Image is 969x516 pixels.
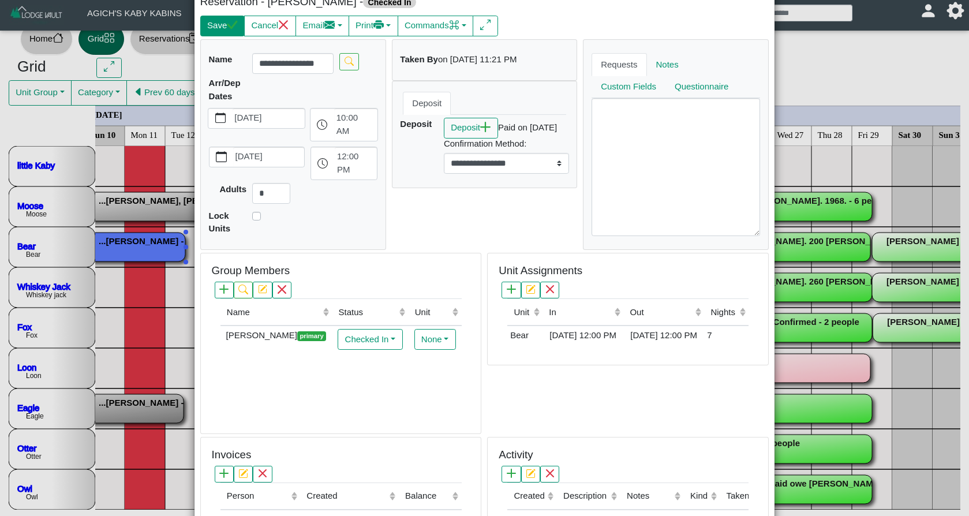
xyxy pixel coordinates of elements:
[278,20,289,31] svg: x
[297,331,326,341] span: primary
[335,147,377,180] label: 12:00 PM
[414,329,456,350] button: None
[253,282,272,298] button: pencil square
[498,122,557,132] i: Paid on [DATE]
[545,469,555,478] svg: x
[317,119,328,130] svg: clock
[209,147,233,167] button: calendar
[540,282,559,298] button: x
[438,54,517,64] i: on [DATE] 11:21 PM
[444,139,569,149] h6: Confirmation Method:
[209,78,241,101] b: Arr/Dep Dates
[272,282,291,298] button: x
[339,53,358,70] button: search
[449,20,460,31] svg: command
[219,469,229,478] svg: plus
[215,113,226,124] svg: calendar
[317,158,328,169] svg: clock
[626,329,701,342] div: [DATE] 12:00 PM
[238,469,248,478] svg: pencil square
[507,326,543,345] td: Bear
[630,306,692,319] div: Out
[521,282,540,298] button: pencil square
[710,306,736,319] div: Nights
[216,151,227,162] svg: calendar
[403,92,451,115] a: Deposit
[507,285,516,294] svg: plus
[233,147,304,167] label: [DATE]
[726,489,791,503] div: Taken By
[627,489,672,503] div: Notes
[295,16,349,36] button: Emailenvelope fill
[227,306,320,319] div: Name
[311,147,335,180] button: clock
[258,469,267,478] svg: x
[277,285,286,294] svg: x
[215,466,234,483] button: plus
[398,16,474,36] button: Commandscommand
[306,489,387,503] div: Created
[499,448,533,462] h5: Activity
[334,109,377,141] label: 10:00 AM
[499,264,582,278] h5: Unit Assignments
[227,489,288,503] div: Person
[209,54,233,64] b: Name
[563,489,608,503] div: Description
[405,489,450,503] div: Balance
[545,329,620,342] div: [DATE] 12:00 PM
[647,53,688,76] a: Notes
[345,57,354,66] svg: search
[592,53,646,76] a: Requests
[208,109,232,128] button: calendar
[665,76,738,99] a: Questionnaire
[234,466,253,483] button: pencil square
[219,184,246,194] b: Adults
[373,20,384,31] svg: printer fill
[592,76,665,99] a: Custom Fields
[400,119,432,129] b: Deposit
[400,54,438,64] b: Taken By
[507,469,516,478] svg: plus
[480,122,491,133] svg: plus
[514,306,530,319] div: Unit
[227,20,238,31] svg: check
[526,285,535,294] svg: pencil square
[238,285,248,294] svg: search
[549,306,611,319] div: In
[545,285,555,294] svg: x
[244,16,296,36] button: Cancelx
[223,329,330,342] div: [PERSON_NAME]
[258,285,267,294] svg: pencil square
[212,448,252,462] h5: Invoices
[526,469,535,478] svg: pencil square
[704,326,749,345] td: 7
[253,466,272,483] button: x
[209,211,231,234] b: Lock Units
[690,489,708,503] div: Kind
[502,282,521,298] button: plus
[215,282,234,298] button: plus
[324,20,335,31] svg: envelope fill
[219,285,229,294] svg: plus
[200,16,245,36] button: Savecheck
[233,109,305,128] label: [DATE]
[339,306,396,319] div: Status
[514,489,544,503] div: Created
[521,466,540,483] button: pencil square
[212,264,290,278] h5: Group Members
[234,282,253,298] button: search
[415,306,450,319] div: Unit
[349,16,398,36] button: Printprinter fill
[540,466,559,483] button: x
[310,109,334,141] button: clock
[473,16,497,36] button: arrows angle expand
[502,466,521,483] button: plus
[444,118,498,139] button: Depositplus
[480,20,491,31] svg: arrows angle expand
[338,329,402,350] button: Checked In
